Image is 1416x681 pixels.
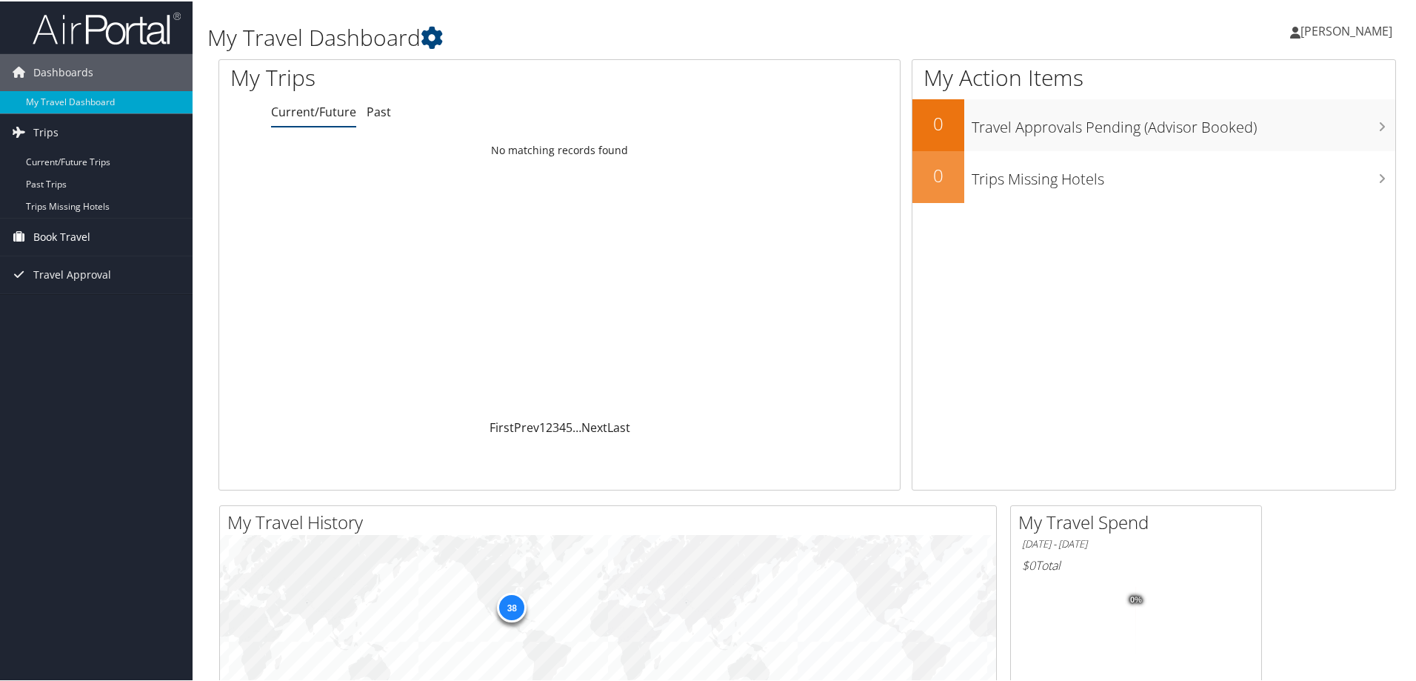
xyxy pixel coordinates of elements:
[514,418,539,434] a: Prev
[1022,556,1250,572] h6: Total
[33,113,59,150] span: Trips
[367,102,391,119] a: Past
[566,418,572,434] a: 5
[912,98,1395,150] a: 0Travel Approvals Pending (Advisor Booked)
[1018,508,1261,534] h2: My Travel Spend
[33,255,111,292] span: Travel Approval
[559,418,566,434] a: 4
[581,418,607,434] a: Next
[539,418,546,434] a: 1
[490,418,514,434] a: First
[227,508,996,534] h2: My Travel History
[912,110,964,135] h2: 0
[230,61,605,92] h1: My Trips
[497,591,527,621] div: 38
[552,418,559,434] a: 3
[219,136,900,162] td: No matching records found
[972,108,1395,136] h3: Travel Approvals Pending (Advisor Booked)
[1290,7,1407,52] a: [PERSON_NAME]
[912,150,1395,202] a: 0Trips Missing Hotels
[1130,594,1142,603] tspan: 0%
[572,418,581,434] span: …
[546,418,552,434] a: 2
[912,61,1395,92] h1: My Action Items
[607,418,630,434] a: Last
[972,160,1395,188] h3: Trips Missing Hotels
[1022,536,1250,550] h6: [DATE] - [DATE]
[1300,21,1392,38] span: [PERSON_NAME]
[207,21,1007,52] h1: My Travel Dashboard
[33,10,181,44] img: airportal-logo.png
[33,217,90,254] span: Book Travel
[271,102,356,119] a: Current/Future
[912,162,964,187] h2: 0
[1022,556,1035,572] span: $0
[33,53,93,90] span: Dashboards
